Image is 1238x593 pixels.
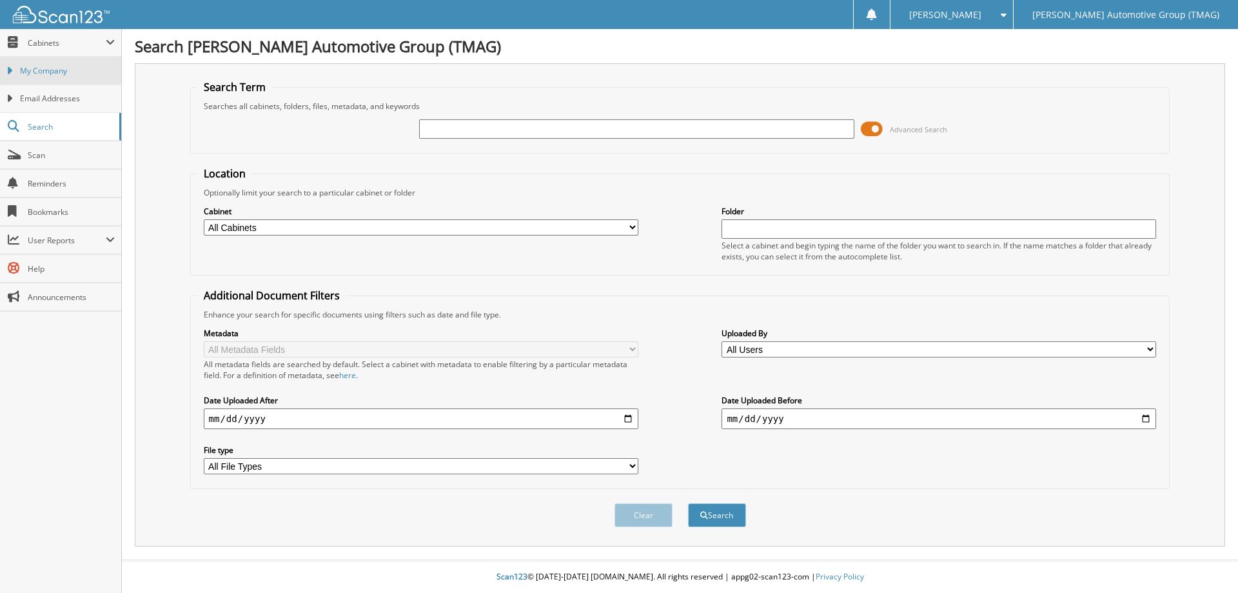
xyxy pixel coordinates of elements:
[204,395,638,406] label: Date Uploaded After
[722,240,1156,262] div: Select a cabinet and begin typing the name of the folder you want to search in. If the name match...
[722,206,1156,217] label: Folder
[204,445,638,456] label: File type
[204,408,638,429] input: start
[722,328,1156,339] label: Uploaded By
[28,150,115,161] span: Scan
[13,6,110,23] img: scan123-logo-white.svg
[28,206,115,217] span: Bookmarks
[28,263,115,274] span: Help
[197,288,346,303] legend: Additional Document Filters
[197,187,1163,198] div: Optionally limit your search to a particular cabinet or folder
[204,328,638,339] label: Metadata
[28,235,106,246] span: User Reports
[722,408,1156,429] input: end
[28,178,115,189] span: Reminders
[339,370,356,381] a: here
[197,166,252,181] legend: Location
[197,80,272,94] legend: Search Term
[20,65,115,77] span: My Company
[28,37,106,48] span: Cabinets
[890,125,947,134] span: Advanced Search
[1174,531,1238,593] iframe: Chat Widget
[197,101,1163,112] div: Searches all cabinets, folders, files, metadata, and keywords
[909,11,981,19] span: [PERSON_NAME]
[496,571,527,582] span: Scan123
[122,561,1238,593] div: © [DATE]-[DATE] [DOMAIN_NAME]. All rights reserved | appg02-scan123-com |
[816,571,864,582] a: Privacy Policy
[204,206,638,217] label: Cabinet
[1032,11,1219,19] span: [PERSON_NAME] Automotive Group (TMAG)
[28,292,115,303] span: Announcements
[614,503,673,527] button: Clear
[28,121,113,132] span: Search
[20,93,115,105] span: Email Addresses
[688,503,746,527] button: Search
[722,395,1156,406] label: Date Uploaded Before
[135,35,1225,57] h1: Search [PERSON_NAME] Automotive Group (TMAG)
[204,359,638,381] div: All metadata fields are searched by default. Select a cabinet with metadata to enable filtering b...
[197,309,1163,320] div: Enhance your search for specific documents using filters such as date and file type.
